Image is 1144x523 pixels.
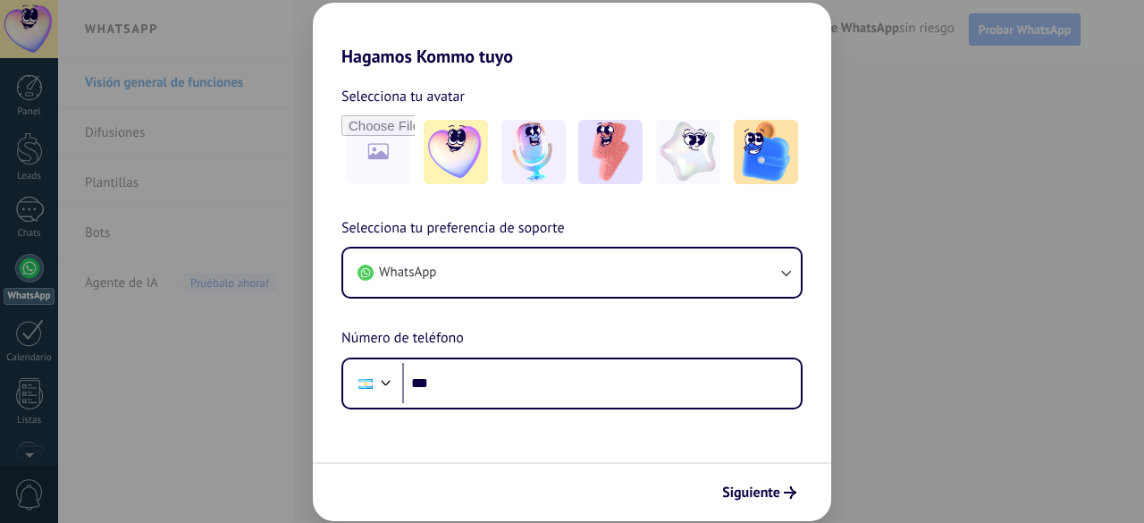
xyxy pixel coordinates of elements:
[501,120,566,184] img: -2.jpeg
[343,249,801,297] button: WhatsApp
[341,327,464,350] span: Número de teléfono
[578,120,643,184] img: -3.jpeg
[313,3,831,67] h2: Hagamos Kommo tuyo
[424,120,488,184] img: -1.jpeg
[656,120,720,184] img: -4.jpeg
[734,120,798,184] img: -5.jpeg
[349,365,383,402] div: Argentina: + 54
[341,217,565,240] span: Selecciona tu preferencia de soporte
[714,477,804,508] button: Siguiente
[722,486,780,499] span: Siguiente
[341,85,465,108] span: Selecciona tu avatar
[379,264,436,282] span: WhatsApp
